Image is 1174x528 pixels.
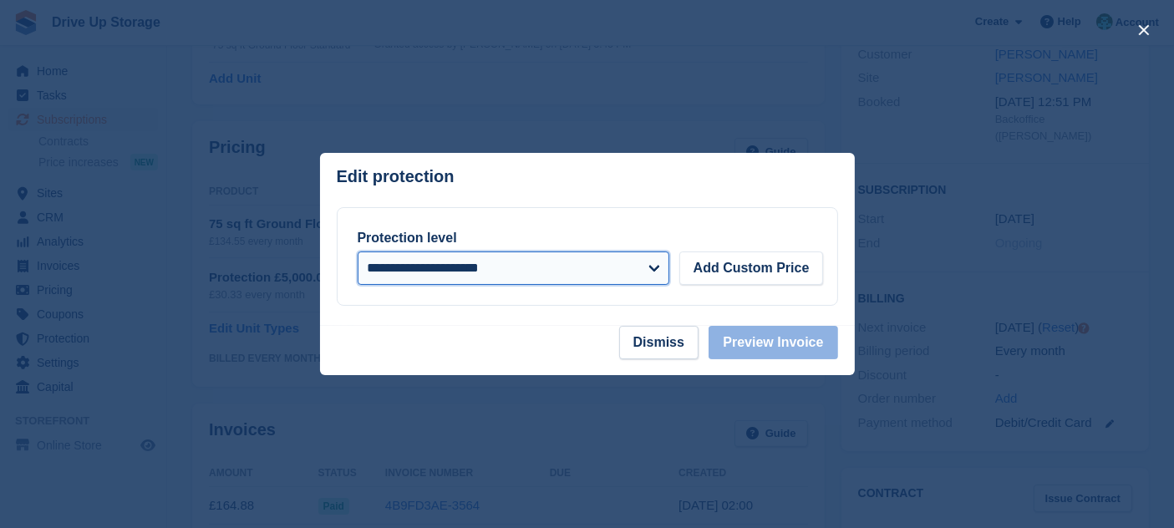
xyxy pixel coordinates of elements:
button: Add Custom Price [679,251,824,285]
button: close [1131,17,1157,43]
label: Protection level [358,231,457,245]
button: Preview Invoice [709,326,837,359]
button: Dismiss [619,326,699,359]
p: Edit protection [337,167,455,186]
